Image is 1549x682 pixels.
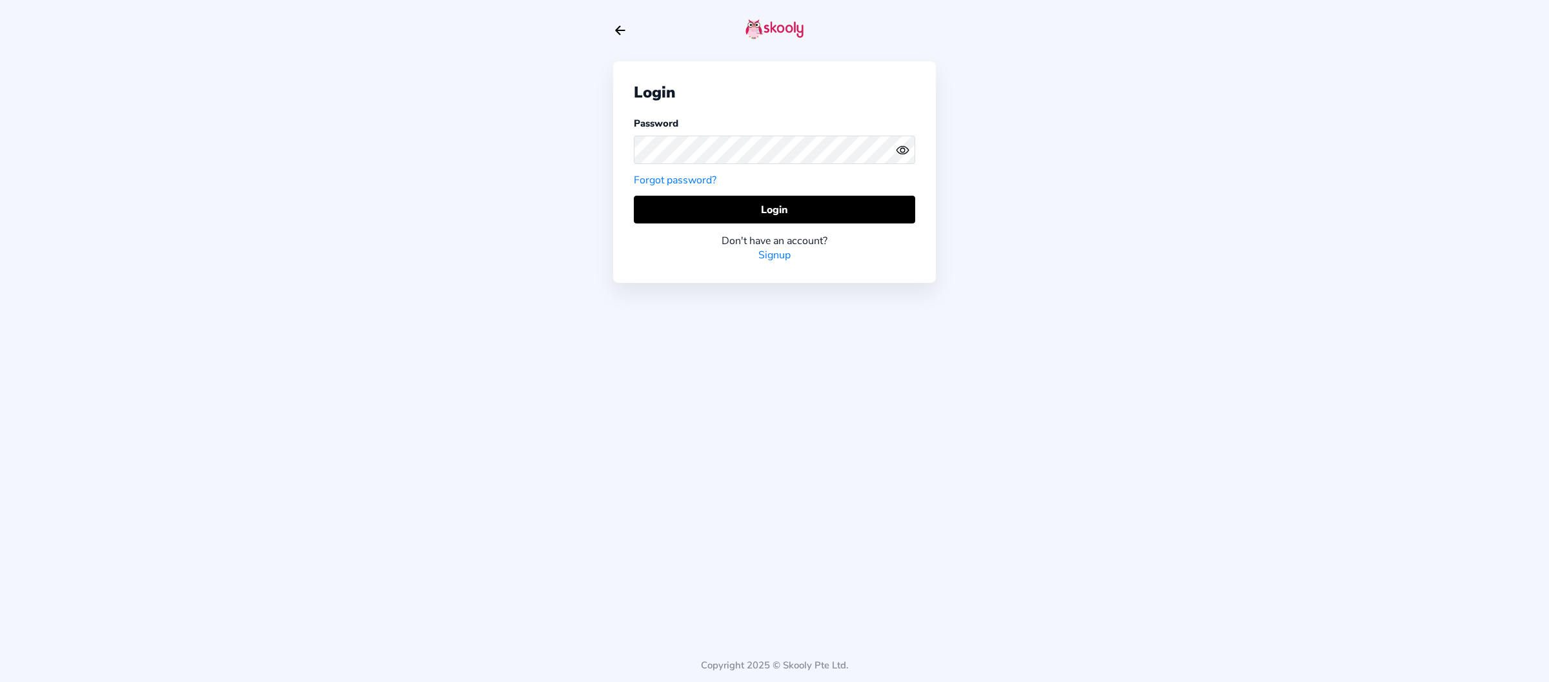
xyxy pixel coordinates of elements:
ion-icon: eye outline [896,143,909,157]
button: eye outlineeye off outline [896,143,915,157]
div: Don't have an account? [634,234,915,248]
button: arrow back outline [613,23,627,37]
a: Signup [758,248,791,262]
button: Login [634,196,915,223]
div: Login [634,82,915,103]
label: Password [634,117,678,130]
img: skooly-logo.png [745,19,804,39]
a: Forgot password? [634,173,716,187]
